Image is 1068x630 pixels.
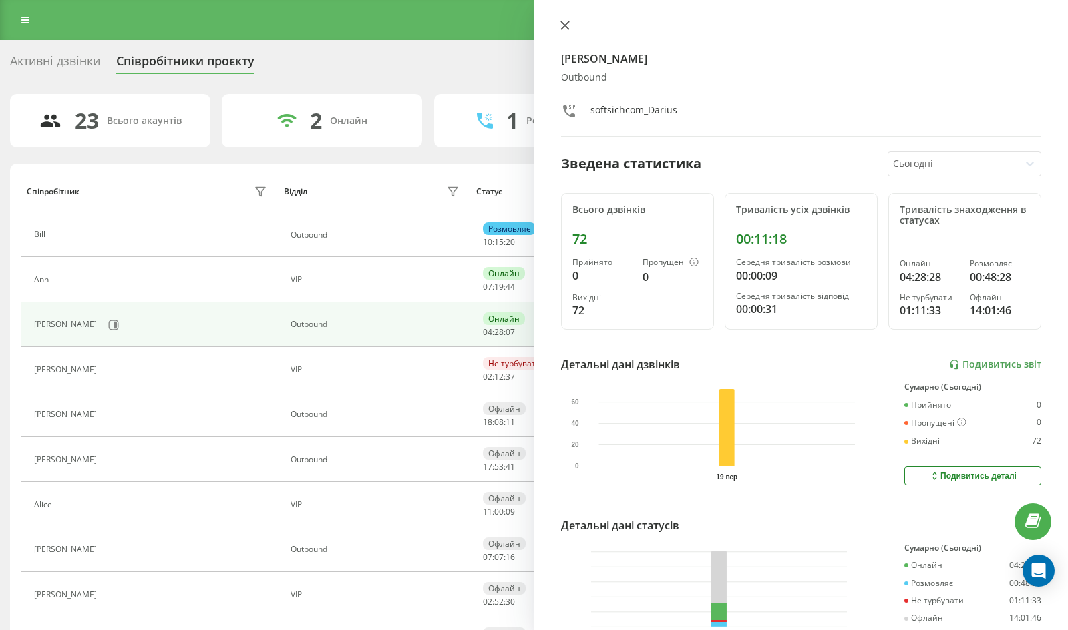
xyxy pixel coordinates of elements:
div: Розмовляють [526,115,591,127]
div: Оutbound [291,545,462,554]
div: Середня тривалість відповіді [736,292,866,301]
button: Подивитись деталі [904,466,1041,485]
span: 17 [483,461,492,472]
span: 07 [506,326,515,338]
div: VIP [291,590,462,599]
span: 12 [494,371,504,382]
div: 00:00:31 [736,301,866,317]
div: 14:01:46 [970,302,1030,318]
a: Подивитись звіт [949,359,1041,370]
div: Онлайн [904,561,942,570]
div: Всього дзвінків [572,204,703,216]
text: 19 вер [716,473,737,481]
div: Open Intercom Messenger [1023,555,1055,587]
div: : : [483,282,515,292]
div: : : [483,507,515,517]
div: Відділ [284,187,307,196]
span: 28 [494,326,504,338]
div: 04:28:28 [900,269,960,285]
div: [PERSON_NAME] [34,590,100,599]
div: Подивитись деталі [929,470,1017,481]
div: Детальні дані статусів [561,517,679,533]
div: : : [483,597,515,607]
div: Розмовляє [904,579,953,588]
div: Розмовляє [483,222,536,235]
div: Активні дзвінки [10,54,100,75]
div: Ann [34,275,52,284]
span: 37 [506,371,515,382]
div: [PERSON_NAME] [34,320,100,329]
div: Онлайн [483,267,525,280]
div: [PERSON_NAME] [34,365,100,374]
div: Статус [476,187,502,196]
span: 02 [483,371,492,382]
div: Офлайн [483,447,526,460]
div: 1 [506,108,518,133]
span: 10 [483,236,492,248]
div: : : [483,418,515,427]
div: : : [483,553,515,562]
div: Тривалість усіх дзвінків [736,204,866,216]
div: Офлайн [904,613,943,623]
div: Вихідні [904,436,940,446]
span: 07 [494,551,504,563]
div: Оutbound [291,230,462,240]
div: 04:28:28 [1009,561,1041,570]
div: 0 [1037,418,1041,428]
div: : : [483,328,515,337]
span: 52 [494,596,504,607]
div: Пропущені [904,418,966,428]
div: 01:11:33 [900,302,960,318]
span: 18 [483,416,492,428]
span: 11 [506,416,515,428]
span: 04 [483,326,492,338]
div: softsichcom_Darius [590,103,677,123]
div: Прийнято [904,400,951,410]
text: 20 [571,441,579,448]
div: Розмовляє [970,259,1030,268]
span: 41 [506,461,515,472]
div: Пропущені [643,258,703,268]
div: Офлайн [483,402,526,415]
span: 09 [506,506,515,517]
div: Оutbound [291,455,462,464]
div: Детальні дані дзвінків [561,356,680,372]
div: 00:48:28 [970,269,1030,285]
div: 0 [572,268,633,284]
div: Оutbound [561,72,1042,83]
div: Alice [34,500,55,509]
div: 2 [310,108,322,133]
div: 0 [643,269,703,285]
div: : : [483,238,515,247]
div: 00:11:18 [736,231,866,247]
span: 15 [494,236,504,248]
div: Вихідні [572,293,633,302]
div: VIP [291,365,462,374]
div: Сумарно (Сьогодні) [904,382,1041,392]
div: VIP [291,275,462,284]
div: 14:01:46 [1009,613,1041,623]
h4: [PERSON_NAME] [561,51,1042,67]
div: : : [483,462,515,472]
div: Середня тривалість розмови [736,258,866,267]
div: Онлайн [483,312,525,325]
div: Не турбувати [904,596,964,605]
div: 72 [572,231,703,247]
span: 07 [483,551,492,563]
div: Офлайн [970,293,1030,302]
div: Всього акаунтів [107,115,182,127]
span: 07 [483,281,492,292]
div: 00:48:28 [1009,579,1041,588]
div: [PERSON_NAME] [34,410,100,419]
div: Bill [34,230,49,239]
text: 40 [571,420,579,427]
div: Співробітник [27,187,79,196]
span: 11 [483,506,492,517]
text: 0 [574,462,578,470]
span: 20 [506,236,515,248]
div: Оutbound [291,320,462,329]
span: 00 [494,506,504,517]
div: [PERSON_NAME] [34,545,100,554]
span: 02 [483,596,492,607]
div: Онлайн [900,259,960,268]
